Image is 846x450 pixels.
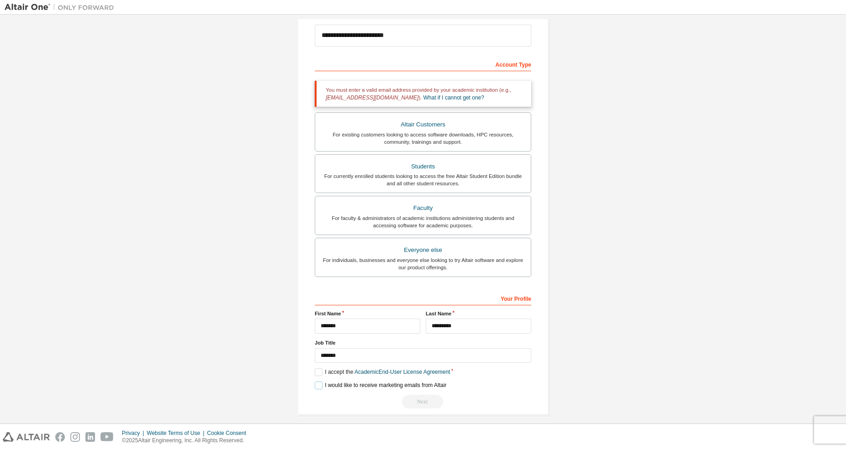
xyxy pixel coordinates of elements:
a: Academic End-User License Agreement [354,369,450,375]
img: altair_logo.svg [3,432,50,442]
img: instagram.svg [70,432,80,442]
div: Everyone else [321,244,525,256]
div: Privacy [122,429,147,437]
div: For faculty & administrators of academic institutions administering students and accessing softwa... [321,215,525,229]
div: For currently enrolled students looking to access the free Altair Student Edition bundle and all ... [321,173,525,187]
span: [EMAIL_ADDRESS][DOMAIN_NAME] [326,94,418,101]
a: What if I cannot get one? [423,94,484,101]
label: Job Title [315,339,531,346]
div: For existing customers looking to access software downloads, HPC resources, community, trainings ... [321,131,525,146]
div: Account Type [315,57,531,71]
div: For individuals, businesses and everyone else looking to try Altair software and explore our prod... [321,256,525,271]
label: Last Name [426,310,531,317]
div: Students [321,160,525,173]
img: linkedin.svg [85,432,95,442]
label: First Name [315,310,420,317]
div: Faculty [321,202,525,215]
img: Altair One [5,3,119,12]
div: Website Terms of Use [147,429,207,437]
label: I accept the [315,368,450,376]
div: Cookie Consent [207,429,251,437]
div: Altair Customers [321,118,525,131]
div: Your Profile [315,291,531,305]
img: youtube.svg [100,432,114,442]
label: I would like to receive marketing emails from Altair [315,382,446,389]
p: © 2025 Altair Engineering, Inc. All Rights Reserved. [122,437,252,445]
img: facebook.svg [55,432,65,442]
div: You must enter a valid email address provided by your academic institution (e.g., ). [315,81,531,107]
div: You need to provide your academic email [315,395,531,408]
